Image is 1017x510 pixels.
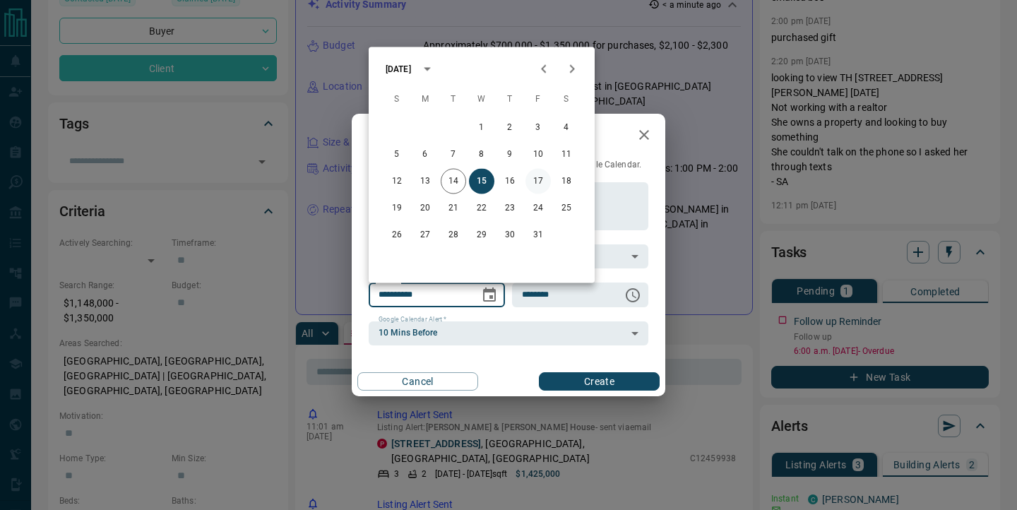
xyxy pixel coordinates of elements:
span: Sunday [384,85,410,114]
button: 1 [469,115,494,141]
h2: New Task [352,114,446,159]
button: 14 [441,169,466,194]
button: 27 [412,223,438,248]
button: 16 [497,169,523,194]
button: 22 [469,196,494,221]
button: 5 [384,142,410,167]
button: 2 [497,115,523,141]
span: Tuesday [441,85,466,114]
button: 13 [412,169,438,194]
button: 30 [497,223,523,248]
button: 28 [441,223,466,248]
button: 18 [554,169,579,194]
button: 25 [554,196,579,221]
button: 10 [525,142,551,167]
button: 21 [441,196,466,221]
button: Cancel [357,372,478,391]
button: 12 [384,169,410,194]
button: Next month [558,55,586,83]
span: Thursday [497,85,523,114]
button: Previous month [530,55,558,83]
button: 23 [497,196,523,221]
button: Choose time, selected time is 6:00 AM [619,281,647,309]
button: calendar view is open, switch to year view [415,57,439,81]
span: Friday [525,85,551,114]
button: 17 [525,169,551,194]
button: 8 [469,142,494,167]
button: 6 [412,142,438,167]
button: Choose date, selected date is Oct 15, 2025 [475,281,504,309]
button: 9 [497,142,523,167]
button: 29 [469,223,494,248]
button: 4 [554,115,579,141]
button: 3 [525,115,551,141]
button: 31 [525,223,551,248]
div: 10 Mins Before [369,321,648,345]
button: 24 [525,196,551,221]
button: 11 [554,142,579,167]
span: Monday [412,85,438,114]
span: Saturday [554,85,579,114]
button: Create [539,372,660,391]
button: 7 [441,142,466,167]
button: 26 [384,223,410,248]
label: Google Calendar Alert [379,315,446,324]
div: [DATE] [386,63,411,76]
span: Wednesday [469,85,494,114]
button: 20 [412,196,438,221]
button: 15 [469,169,494,194]
button: 19 [384,196,410,221]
